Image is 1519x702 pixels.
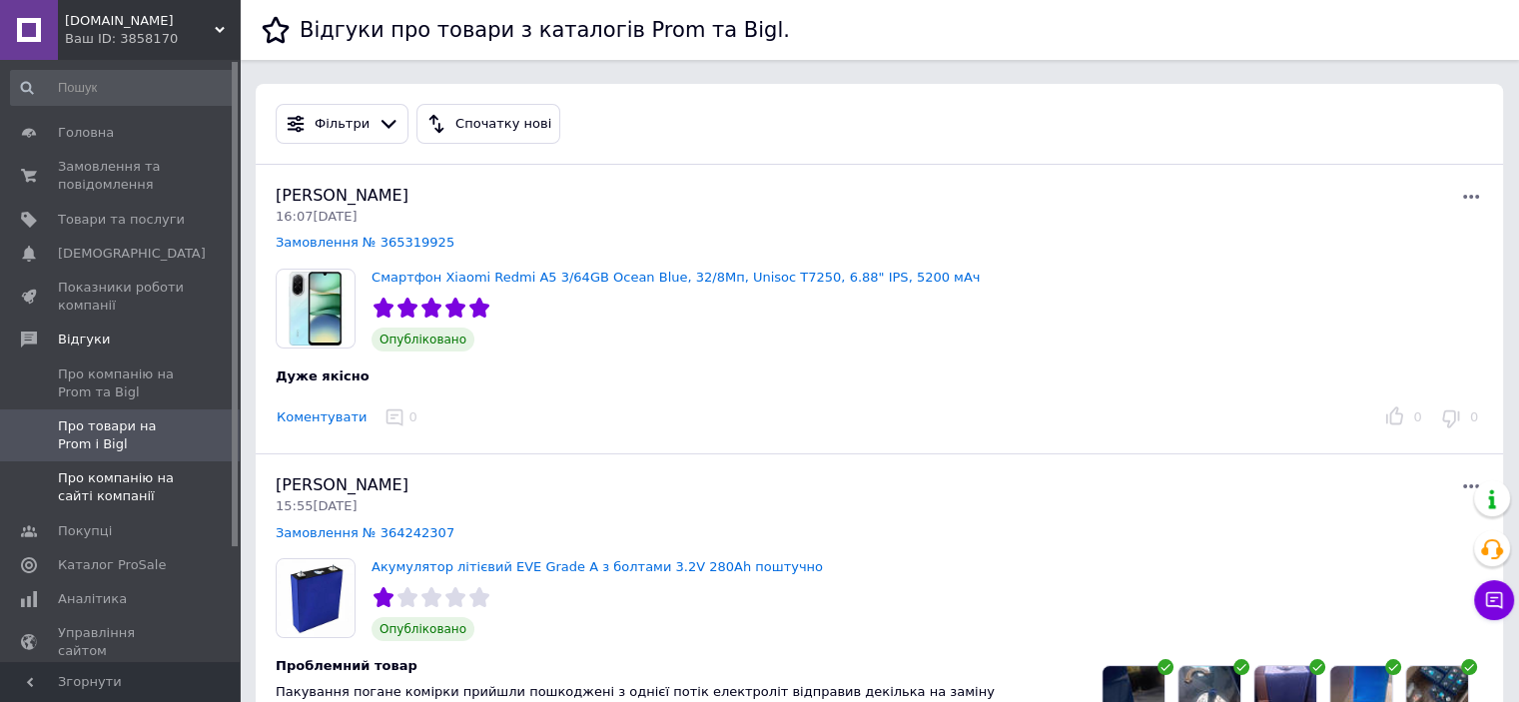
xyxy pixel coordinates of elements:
[277,559,355,637] img: Акумулятор літієвий EVE Grade A з болтами 3.2V 280Ah поштучно
[58,245,206,263] span: [DEMOGRAPHIC_DATA]
[58,279,185,315] span: Показники роботи компанії
[372,559,823,574] a: Акумулятор літієвий EVE Grade A з болтами 3.2V 280Ah поштучно
[276,475,408,494] span: [PERSON_NAME]
[276,658,417,673] span: Проблемний товар
[276,235,454,250] a: Замовлення № 365319925
[58,365,185,401] span: Про компанію на Prom та Bigl
[58,124,114,142] span: Головна
[10,70,236,106] input: Пошук
[58,590,127,608] span: Аналітика
[372,270,980,285] a: Смартфон Xiaomi Redmi A5 3/64GB Ocean Blue, 32/8Мп, Unisoc T7250, 6.88" IPS, 5200 мАч
[311,114,374,135] div: Фільтри
[276,209,357,224] span: 16:07[DATE]
[58,556,166,574] span: Каталог ProSale
[372,617,474,641] span: Опубліковано
[276,104,408,144] button: Фільтри
[276,498,357,513] span: 15:55[DATE]
[276,368,370,383] span: Дуже якісно
[276,525,454,540] a: Замовлення № 364242307
[276,407,368,428] button: Коментувати
[58,624,185,660] span: Управління сайтом
[65,30,240,48] div: Ваш ID: 3858170
[58,417,185,453] span: Про товари на Prom і Bigl
[372,328,474,351] span: Опубліковано
[58,211,185,229] span: Товари та послуги
[416,104,560,144] button: Спочатку нові
[58,158,185,194] span: Замовлення та повідомлення
[300,18,790,42] h1: Відгуки про товари з каталогів Prom та Bigl.
[276,186,408,205] span: [PERSON_NAME]
[58,331,110,349] span: Відгуки
[58,469,185,505] span: Про компанію на сайті компанії
[451,114,555,135] div: Спочатку нові
[277,270,355,348] img: Смартфон Xiaomi Redmi A5 3/64GB Ocean Blue, 32/8Мп, Unisoc T7250, 6.88" IPS, 5200 мАч
[58,522,112,540] span: Покупці
[65,12,215,30] span: Bless-Market.prom.ua
[1474,580,1514,620] button: Чат з покупцем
